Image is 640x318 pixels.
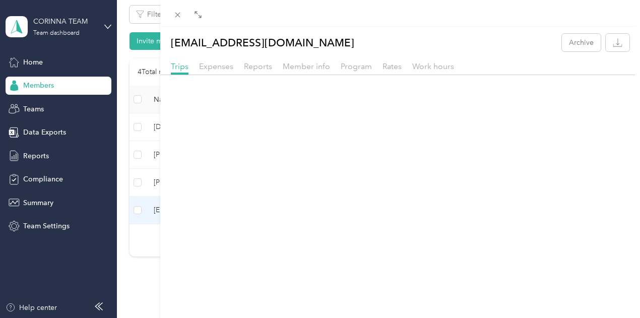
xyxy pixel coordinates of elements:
[562,34,601,51] button: Archive
[171,34,354,51] p: [EMAIL_ADDRESS][DOMAIN_NAME]
[199,61,233,71] span: Expenses
[244,61,272,71] span: Reports
[584,262,640,318] iframe: Everlance-gr Chat Button Frame
[341,61,372,71] span: Program
[382,61,402,71] span: Rates
[171,61,188,71] span: Trips
[412,61,454,71] span: Work hours
[283,61,330,71] span: Member info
